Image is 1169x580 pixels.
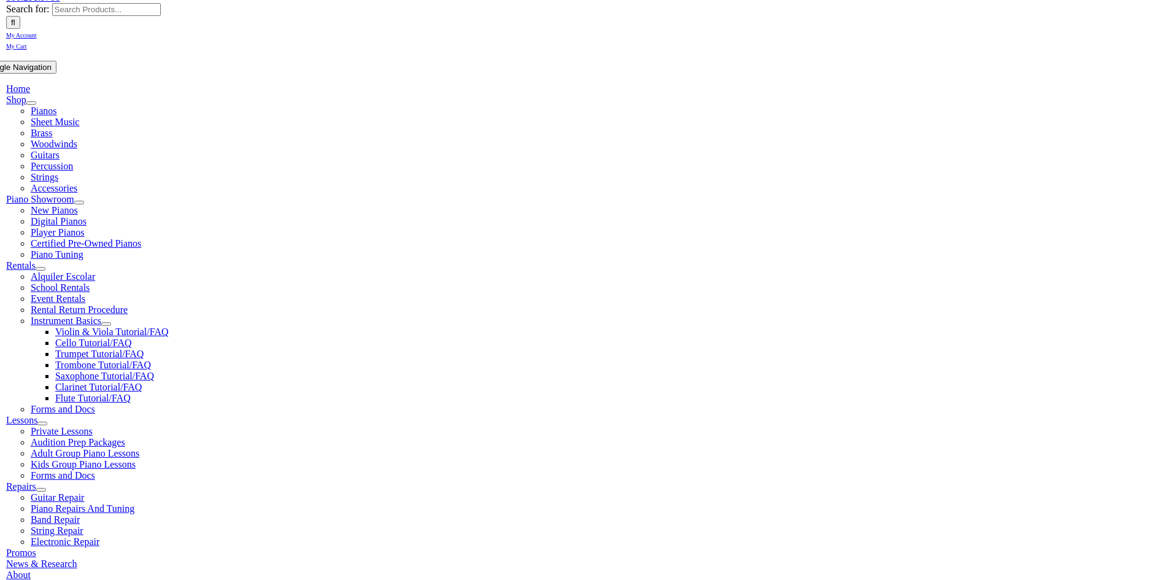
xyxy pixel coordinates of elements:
[31,128,53,138] a: Brass
[55,360,151,370] a: Trombone Tutorial/FAQ
[6,559,77,569] span: News & Research
[6,43,27,50] span: My Cart
[31,150,60,160] a: Guitars
[101,322,111,326] button: Open submenu of Instrument Basics
[6,95,26,105] a: Shop
[6,83,30,94] span: Home
[55,371,154,381] a: Saxophone Tutorial/FAQ
[55,338,132,348] a: Cello Tutorial/FAQ
[31,183,77,193] a: Accessories
[36,267,45,271] button: Open submenu of Rentals
[37,422,47,425] button: Open submenu of Lessons
[6,40,27,50] a: My Cart
[31,514,80,525] a: Band Repair
[31,470,95,481] a: Forms and Docs
[6,4,50,14] span: Search for:
[55,327,169,337] a: Violin & Viola Tutorial/FAQ
[31,437,125,447] a: Audition Prep Packages
[31,106,57,116] a: Pianos
[6,32,37,39] span: My Account
[6,194,74,204] a: Piano Showroom
[6,570,31,580] a: About
[31,205,78,215] a: New Pianos
[31,492,85,503] a: Guitar Repair
[6,547,36,558] a: Promos
[74,201,84,204] button: Open submenu of Piano Showroom
[52,3,161,16] input: Search Products...
[31,293,85,304] a: Event Rentals
[6,415,38,425] a: Lessons
[31,448,139,458] a: Adult Group Piano Lessons
[31,304,128,315] a: Rental Return Procedure
[6,481,36,492] a: Repairs
[31,161,73,171] a: Percussion
[31,271,95,282] a: Alquiler Escolar
[31,117,80,127] a: Sheet Music
[55,382,142,392] a: Clarinet Tutorial/FAQ
[31,503,134,514] a: Piano Repairs And Tuning
[31,426,93,436] a: Private Lessons
[55,349,144,359] a: Trumpet Tutorial/FAQ
[31,249,83,260] a: Piano Tuning
[31,282,90,293] a: School Rentals
[26,101,36,105] button: Open submenu of Shop
[6,260,36,271] a: Rentals
[6,29,37,39] a: My Account
[31,536,99,547] a: Electronic Repair
[31,139,77,149] a: Woodwinds
[31,238,141,249] span: Certified Pre-Owned Pianos
[31,216,87,226] a: Digital Pianos
[31,525,83,536] a: String Repair
[31,404,95,414] a: Forms and Docs
[31,315,101,326] a: Instrument Basics
[31,172,58,182] a: Strings
[55,393,131,403] a: Flute Tutorial/FAQ
[36,488,46,492] button: Open submenu of Repairs
[31,459,136,470] a: Kids Group Piano Lessons
[6,16,20,29] input: Search
[31,227,85,238] a: Player Pianos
